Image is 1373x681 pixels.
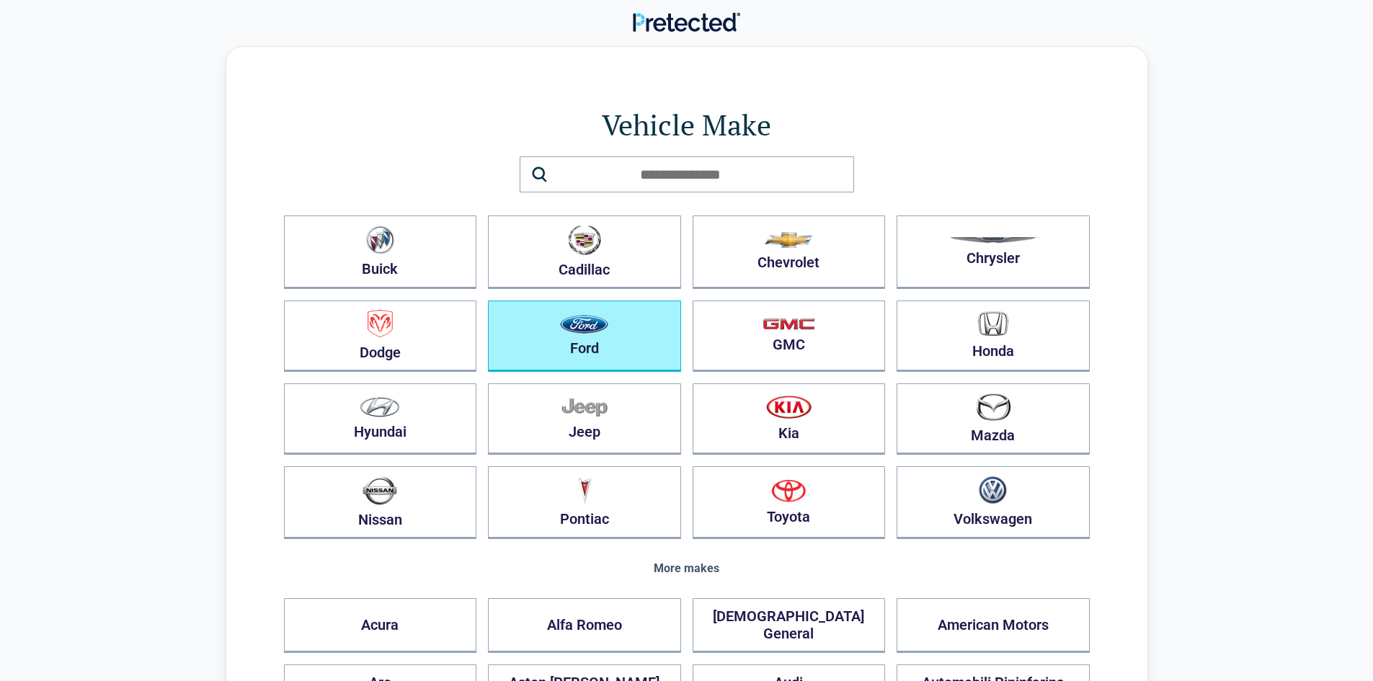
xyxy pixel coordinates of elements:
h1: Vehicle Make [284,104,1090,145]
div: More makes [284,562,1090,575]
button: Jeep [488,383,681,455]
button: Toyota [693,466,886,539]
button: Volkswagen [897,466,1090,539]
button: American Motors [897,598,1090,653]
button: Buick [284,215,477,289]
button: Ford [488,301,681,372]
button: Kia [693,383,886,455]
button: Alfa Romeo [488,598,681,653]
button: Chevrolet [693,215,886,289]
button: Chrysler [897,215,1090,289]
button: Nissan [284,466,477,539]
button: Acura [284,598,477,653]
button: Hyundai [284,383,477,455]
button: Dodge [284,301,477,372]
button: Pontiac [488,466,681,539]
button: [DEMOGRAPHIC_DATA] General [693,598,886,653]
button: GMC [693,301,886,372]
button: Honda [897,301,1090,372]
button: Cadillac [488,215,681,289]
button: Mazda [897,383,1090,455]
